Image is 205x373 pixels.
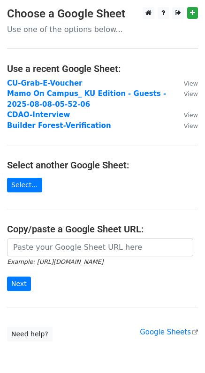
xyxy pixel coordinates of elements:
a: View [175,121,198,130]
a: Builder Forest-Verification [7,121,111,130]
small: View [184,80,198,87]
a: View [175,89,198,98]
a: Mamo On Campus_ KU Edition - Guests - 2025-08-08-05-52-06 [7,89,166,109]
a: View [175,111,198,119]
h4: Select another Google Sheet: [7,159,198,171]
h4: Use a recent Google Sheet: [7,63,198,74]
a: CDAO-Interview [7,111,70,119]
a: Google Sheets [140,328,198,336]
a: Need help? [7,327,53,341]
small: Example: [URL][DOMAIN_NAME] [7,258,103,265]
h4: Copy/paste a Google Sheet URL: [7,223,198,235]
input: Paste your Google Sheet URL here [7,238,193,256]
small: View [184,111,198,119]
p: Use one of the options below... [7,24,198,34]
a: CU-Grab-E-Voucher [7,79,83,87]
h3: Choose a Google Sheet [7,7,198,21]
a: View [175,79,198,87]
input: Next [7,277,31,291]
a: Select... [7,178,42,192]
small: View [184,122,198,129]
small: View [184,90,198,97]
